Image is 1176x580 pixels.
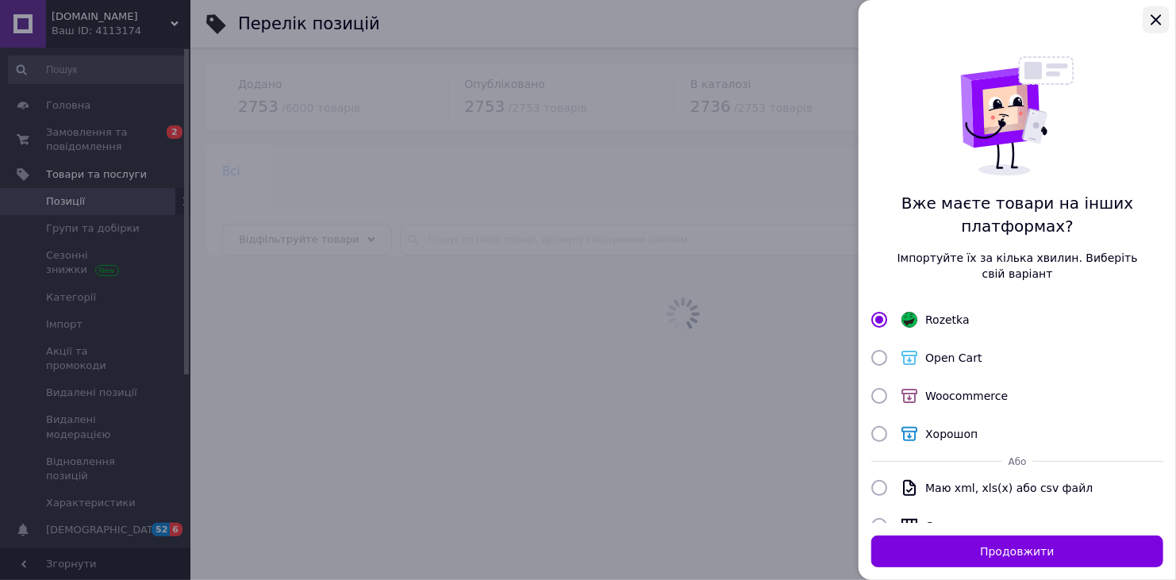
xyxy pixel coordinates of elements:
span: Woocommerce [925,390,1008,402]
button: Закрыть [1143,6,1170,33]
span: Створюю магазин з нуля [925,520,1071,532]
span: Open Cart [925,351,982,364]
span: Вже маєте товари на інших платформах? [897,192,1138,237]
span: Rozetka [925,313,970,326]
span: Або [1009,456,1027,467]
span: Імпортуйте їх за кілька хвилин. Виберіть свій варіант [897,250,1138,282]
span: Хорошоп [925,428,978,440]
button: Продовжити [871,536,1163,567]
span: Маю xml, xls(x) або csv файл [925,482,1093,494]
